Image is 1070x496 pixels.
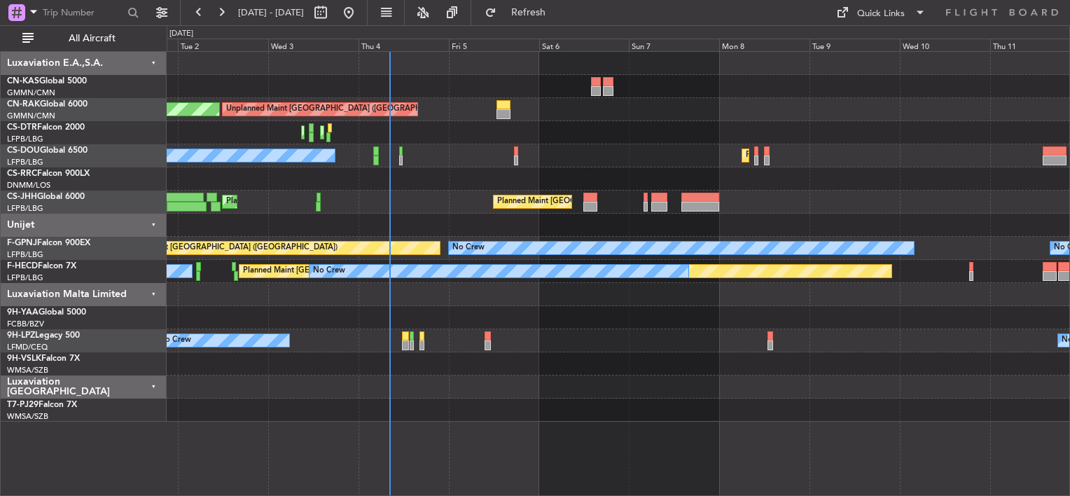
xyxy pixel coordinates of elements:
[7,100,88,109] a: CN-RAKGlobal 6000
[829,1,933,24] button: Quick Links
[7,180,50,191] a: DNMM/LOS
[7,354,41,363] span: 9H-VSLK
[900,39,990,51] div: Wed 10
[43,2,123,23] input: Trip Number
[7,354,80,363] a: 9H-VSLKFalcon 7X
[7,342,48,352] a: LFMD/CEQ
[169,28,193,40] div: [DATE]
[7,146,40,155] span: CS-DOU
[226,99,457,120] div: Unplanned Maint [GEOGRAPHIC_DATA] ([GEOGRAPHIC_DATA])
[7,88,55,98] a: GMMN/CMN
[7,401,39,409] span: T7-PJ29
[7,134,43,144] a: LFPB/LBG
[857,7,905,21] div: Quick Links
[7,123,85,132] a: CS-DTRFalcon 2000
[719,39,810,51] div: Mon 8
[7,249,43,260] a: LFPB/LBG
[452,237,485,259] div: No Crew
[7,365,48,376] a: WMSA/SZB
[7,193,85,201] a: CS-JHHGlobal 6000
[313,261,345,282] div: No Crew
[7,111,55,121] a: GMMN/CMN
[7,193,37,201] span: CS-JHH
[7,239,37,247] span: F-GPNJ
[7,170,37,178] span: CS-RRC
[7,331,35,340] span: 9H-LPZ
[7,319,44,329] a: FCBB/BZV
[746,145,966,166] div: Planned Maint [GEOGRAPHIC_DATA] ([GEOGRAPHIC_DATA])
[7,239,90,247] a: F-GPNJFalcon 900EX
[449,39,539,51] div: Fri 5
[178,39,268,51] div: Tue 2
[268,39,359,51] div: Wed 3
[499,8,558,18] span: Refresh
[7,146,88,155] a: CS-DOUGlobal 6500
[7,123,37,132] span: CS-DTR
[7,308,86,317] a: 9H-YAAGlobal 5000
[7,308,39,317] span: 9H-YAA
[810,39,900,51] div: Tue 9
[478,1,562,24] button: Refresh
[7,203,43,214] a: LFPB/LBG
[7,262,76,270] a: F-HECDFalcon 7X
[117,237,338,259] div: Planned Maint [GEOGRAPHIC_DATA] ([GEOGRAPHIC_DATA])
[159,330,191,351] div: No Crew
[497,191,718,212] div: Planned Maint [GEOGRAPHIC_DATA] ([GEOGRAPHIC_DATA])
[7,77,87,85] a: CN-KASGlobal 5000
[243,261,464,282] div: Planned Maint [GEOGRAPHIC_DATA] ([GEOGRAPHIC_DATA])
[539,39,630,51] div: Sat 6
[7,411,48,422] a: WMSA/SZB
[7,262,38,270] span: F-HECD
[7,401,77,409] a: T7-PJ29Falcon 7X
[226,191,447,212] div: Planned Maint [GEOGRAPHIC_DATA] ([GEOGRAPHIC_DATA])
[7,100,40,109] span: CN-RAK
[15,27,152,50] button: All Aircraft
[238,6,304,19] span: [DATE] - [DATE]
[359,39,449,51] div: Thu 4
[7,157,43,167] a: LFPB/LBG
[7,331,80,340] a: 9H-LPZLegacy 500
[7,273,43,283] a: LFPB/LBG
[7,170,90,178] a: CS-RRCFalcon 900LX
[7,77,39,85] span: CN-KAS
[36,34,148,43] span: All Aircraft
[629,39,719,51] div: Sun 7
